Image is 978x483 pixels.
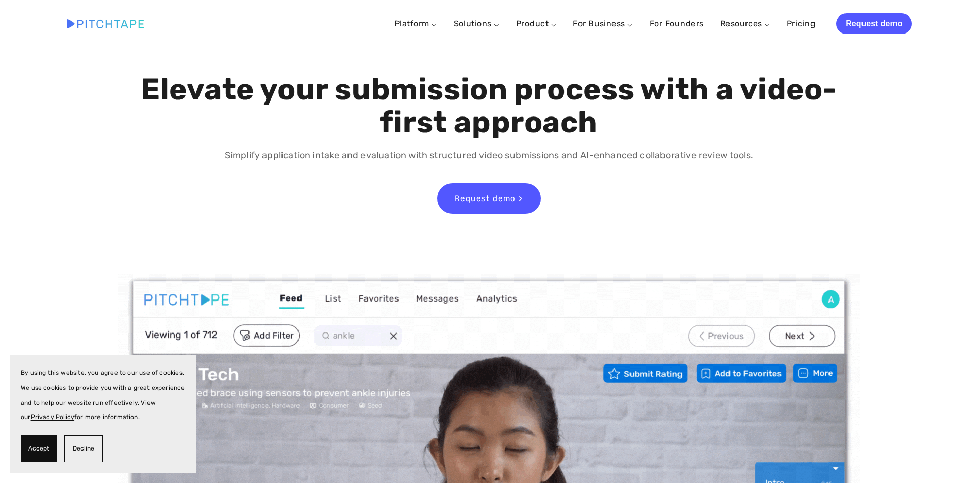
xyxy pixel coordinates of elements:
[516,19,556,28] a: Product ⌵
[73,441,94,456] span: Decline
[31,413,75,421] a: Privacy Policy
[787,14,816,33] a: Pricing
[64,435,103,462] button: Decline
[836,13,911,34] a: Request demo
[67,19,144,28] img: Pitchtape | Video Submission Management Software
[720,19,770,28] a: Resources ⌵
[573,19,633,28] a: For Business ⌵
[21,435,57,462] button: Accept
[650,14,704,33] a: For Founders
[21,365,186,425] p: By using this website, you agree to our use of cookies. We use cookies to provide you with a grea...
[28,441,49,456] span: Accept
[437,183,541,214] a: Request demo >
[454,19,500,28] a: Solutions ⌵
[138,73,840,139] h1: Elevate your submission process with a video-first approach
[394,19,437,28] a: Platform ⌵
[10,355,196,473] section: Cookie banner
[138,148,840,163] p: Simplify application intake and evaluation with structured video submissions and AI-enhanced coll...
